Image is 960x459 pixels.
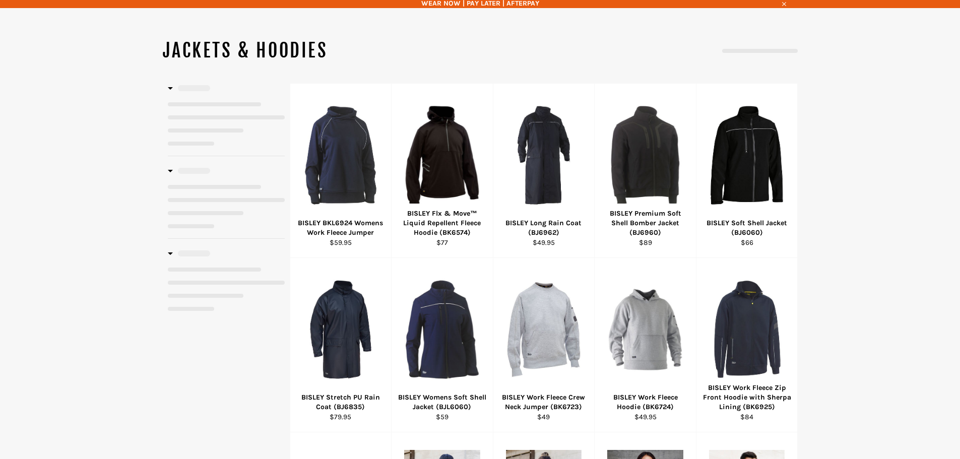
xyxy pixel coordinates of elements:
div: $89 [601,238,690,247]
div: BISLEY Stretch PU Rain Coat (BJ6835) [296,392,385,412]
a: BISLEY Flx & Move™ Liquid Repellent Fleece Hoodie (BK6574) - Workin' Gear BISLEY Flx & Move™ Liqu... [391,84,493,258]
img: BISLEY Work Fleece Hoodie (BK6724) - Workin' Gear [607,279,683,380]
h1: JACKETS & HOODIES [163,38,480,63]
a: BISLEY Stretch PU Rain Coat (BJ6835) - Workin' Gear BISLEY Stretch PU Rain Coat (BJ6835) $79.95 [290,258,392,432]
img: BISLEY Flx & Move™ Liquid Repellent Fleece Hoodie (BK6574) - Workin' Gear [404,103,480,208]
div: $49 [499,412,588,422]
img: BISLEY Stretch PU Rain Coat (BJ6835) - Workin' Gear [303,279,379,380]
img: BISLEY Premium Soft Shell Bomber Jacket (BJ6960) - Workin' Gear [607,105,683,206]
div: BISLEY Work Fleece Zip Front Hoodie with Sherpa Lining (BK6925) [702,383,791,412]
a: BISLEY Work Fleece Zip Front Hoodie with Sherpa Lining (BK6925) - Workin Gear BISLEY Work Fleece ... [696,258,798,432]
div: $79.95 [296,412,385,422]
a: BISLEY Premium Soft Shell Bomber Jacket (BJ6960) - Workin' Gear BISLEY Premium Soft Shell Bomber ... [594,84,696,258]
a: BISLEY Long Rain Coat (BJ6962) - Workin' Gear BISLEY Long Rain Coat (BJ6962) $49.95 [493,84,595,258]
div: $77 [398,238,487,247]
img: BISLEY Long Rain Coat (BJ6962) - Workin' Gear [506,105,582,206]
a: BISLEY Work Fleece Crew Neck Jumper (BK6723) - Workin' Gear BISLEY Work Fleece Crew Neck Jumper (... [493,258,595,432]
a: BISLEY Womens Soft Shell Jacket (BJL6060) - Workin' Gear BISLEY Womens Soft Shell Jacket (BJL6060... [391,258,493,432]
div: $84 [702,412,791,422]
div: $59 [398,412,487,422]
a: BISLEY BKL6924 Womens Work Fleece Jumper - Workin Gear BISLEY BKL6924 Womens Work Fleece Jumper $... [290,84,392,258]
a: BISLEY Soft Shell Jacket - Workin Gear BISLEY Soft Shell Jacket (BJ6060) $66 [696,84,798,258]
div: BISLEY BKL6924 Womens Work Fleece Jumper [296,218,385,238]
div: BISLEY Long Rain Coat (BJ6962) [499,218,588,238]
div: $49.95 [499,238,588,247]
div: BISLEY Soft Shell Jacket (BJ6060) [702,218,791,238]
div: BISLEY Flx & Move™ Liquid Repellent Fleece Hoodie (BK6574) [398,209,487,238]
div: $66 [702,238,791,247]
img: BISLEY Womens Soft Shell Jacket (BJL6060) - Workin' Gear [404,279,480,380]
div: BISLEY Work Fleece Hoodie (BK6724) [601,392,690,412]
div: BISLEY Premium Soft Shell Bomber Jacket (BJ6960) [601,209,690,238]
div: BISLEY Womens Soft Shell Jacket (BJL6060) [398,392,487,412]
img: BISLEY Soft Shell Jacket - Workin Gear [709,105,785,206]
img: BISLEY Work Fleece Crew Neck Jumper (BK6723) - Workin' Gear [506,277,582,382]
img: BISLEY Work Fleece Zip Front Hoodie with Sherpa Lining (BK6925) - Workin Gear [709,279,785,380]
div: BISLEY Work Fleece Crew Neck Jumper (BK6723) [499,392,588,412]
img: BISLEY BKL6924 Womens Work Fleece Jumper - Workin Gear [303,105,379,206]
div: $59.95 [296,238,385,247]
a: BISLEY Work Fleece Hoodie (BK6724) - Workin' Gear BISLEY Work Fleece Hoodie (BK6724) $49.95 [594,258,696,432]
div: $49.95 [601,412,690,422]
